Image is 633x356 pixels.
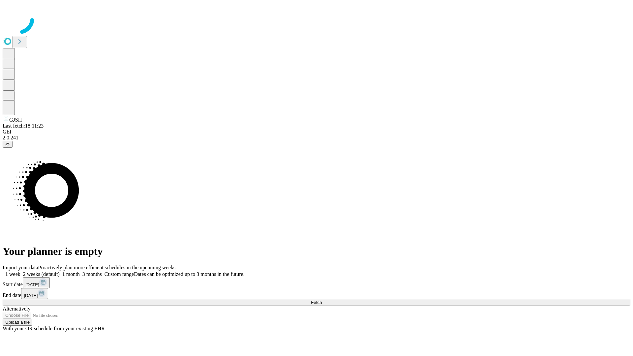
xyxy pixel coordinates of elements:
[25,282,39,287] span: [DATE]
[105,271,134,277] span: Custom range
[23,277,50,288] button: [DATE]
[3,288,630,299] div: End date
[311,300,322,305] span: Fetch
[5,142,10,147] span: @
[3,265,38,270] span: Import your data
[3,245,630,257] h1: Your planner is empty
[38,265,177,270] span: Proactively plan more efficient schedules in the upcoming weeks.
[5,271,20,277] span: 1 week
[24,293,38,298] span: [DATE]
[3,129,630,135] div: GEI
[3,306,30,311] span: Alternatively
[134,271,244,277] span: Dates can be optimized up to 3 months in the future.
[3,319,32,326] button: Upload a file
[3,141,13,148] button: @
[3,299,630,306] button: Fetch
[62,271,80,277] span: 1 month
[82,271,102,277] span: 3 months
[3,277,630,288] div: Start date
[3,326,105,331] span: With your OR schedule from your existing EHR
[21,288,48,299] button: [DATE]
[23,271,60,277] span: 2 weeks (default)
[9,117,22,123] span: GJSH
[3,123,44,129] span: Last fetch: 18:11:23
[3,135,630,141] div: 2.0.241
